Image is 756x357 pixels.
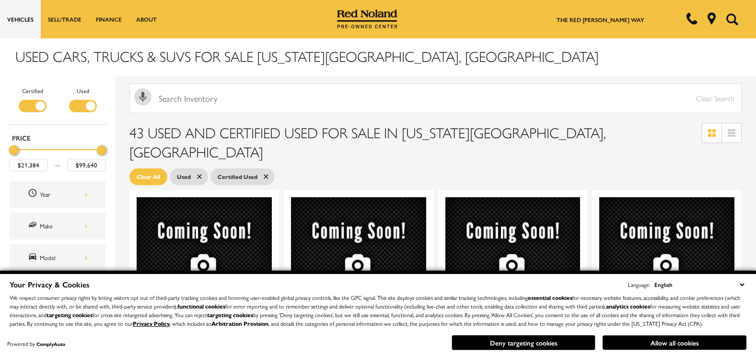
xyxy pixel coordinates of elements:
button: Deny targeting cookies [452,335,595,350]
div: Maximum Price [97,145,106,155]
button: Allow all cookies [603,335,746,350]
img: Red Noland Pre-Owned [337,10,397,29]
span: Your Privacy & Cookies [10,279,90,290]
p: We respect consumer privacy rights by letting visitors opt out of third-party tracking cookies an... [10,293,746,328]
img: 2020 Cadillac CT4 Premium Luxury [291,197,426,301]
h5: Price [12,133,103,142]
div: Year [40,189,88,200]
div: MakeMake [10,213,105,239]
span: Make [28,220,40,232]
label: Used [77,86,89,95]
span: 43 Used and Certified Used for Sale in [US_STATE][GEOGRAPHIC_DATA], [GEOGRAPHIC_DATA] [129,122,606,162]
a: Red Noland Pre-Owned [337,13,397,23]
div: Powered by [7,341,65,347]
div: Language: [628,282,650,287]
a: Privacy Policy [133,319,170,328]
input: Search Inventory [129,83,742,113]
strong: essential cookies [528,293,572,302]
strong: functional cookies [177,302,225,310]
div: YearYear [10,181,105,208]
button: Open the search field [722,0,742,38]
strong: targeting cookies [207,310,253,319]
span: Clear All [137,171,160,183]
input: Maximum [67,159,106,171]
strong: targeting cookies [47,310,93,319]
a: ComplyAuto [36,341,65,347]
span: Used [177,171,191,183]
img: 2021 Jeep Wrangler Rubicon [599,197,734,301]
span: Certified Used [218,171,257,183]
strong: analytics cookies [606,302,650,310]
div: Price [9,142,106,171]
select: Language Select [652,279,746,290]
a: The Red [PERSON_NAME] Way [557,15,644,24]
svg: Click to toggle on voice search [134,88,151,106]
img: 2018 Volkswagen Atlas SEL Premium [137,197,272,301]
div: Model [40,252,88,263]
input: Minimum [9,159,48,171]
label: Certified [22,86,43,95]
img: 2020 Acura RDX Advance Package [445,197,581,301]
div: Make [40,221,88,231]
div: ModelModel [10,244,105,271]
div: Filter by Vehicle Type [7,86,108,124]
div: Minimum Price [9,145,19,155]
strong: Arbitration Provision [211,319,268,328]
span: Year [28,188,40,201]
span: Model [28,251,40,264]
